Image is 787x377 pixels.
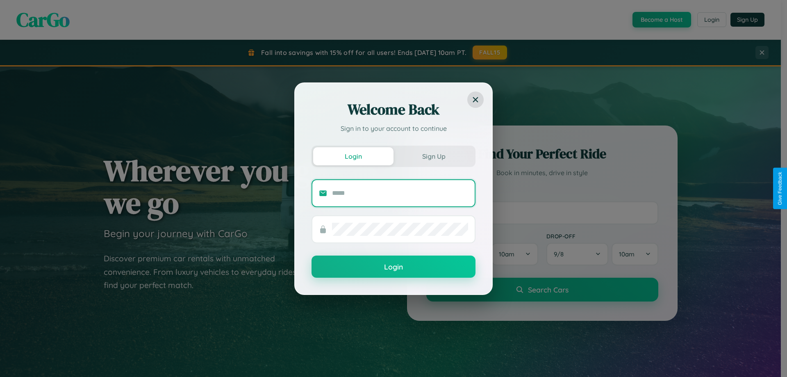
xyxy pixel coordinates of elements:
[393,147,474,165] button: Sign Up
[312,123,475,133] p: Sign in to your account to continue
[312,100,475,119] h2: Welcome Back
[777,172,783,205] div: Give Feedback
[312,256,475,278] button: Login
[313,147,393,165] button: Login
